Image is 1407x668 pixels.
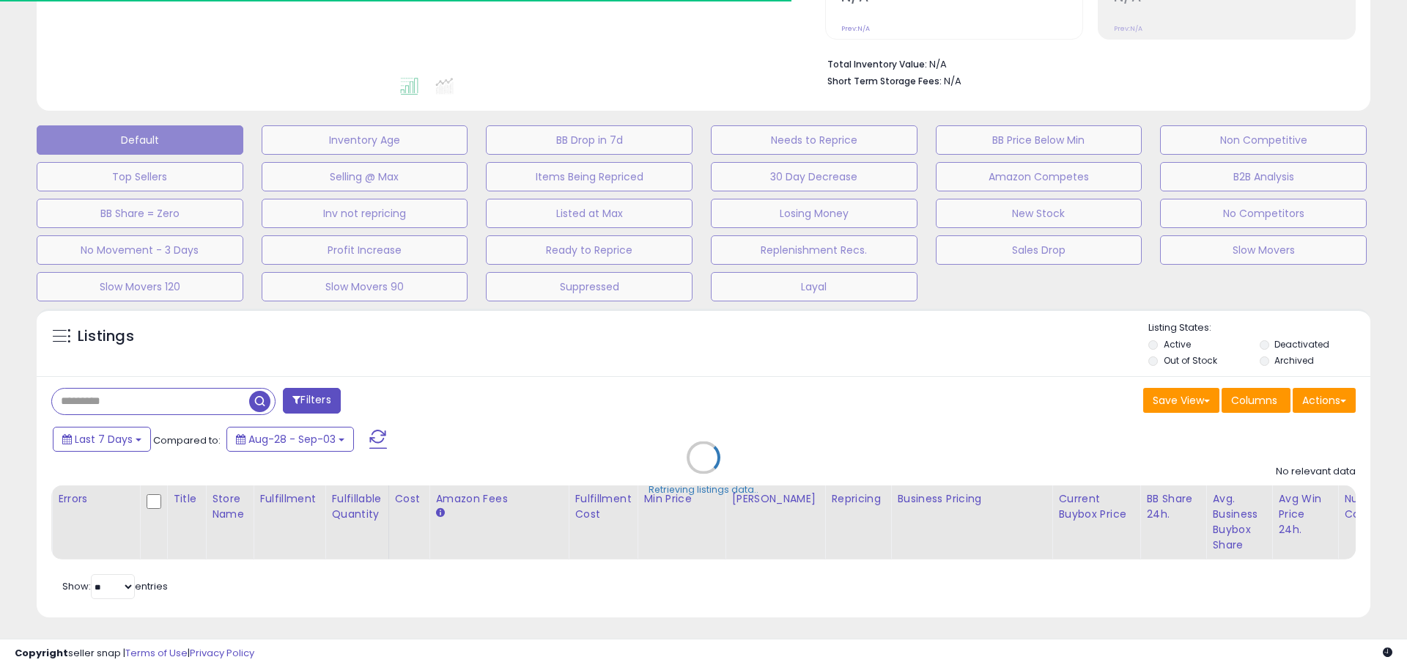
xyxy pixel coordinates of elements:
[711,199,917,228] button: Losing Money
[486,162,693,191] button: Items Being Repriced
[37,235,243,265] button: No Movement - 3 Days
[15,646,68,660] strong: Copyright
[1160,235,1367,265] button: Slow Movers
[1160,199,1367,228] button: No Competitors
[1160,125,1367,155] button: Non Competitive
[936,235,1142,265] button: Sales Drop
[262,199,468,228] button: Inv not repricing
[37,125,243,155] button: Default
[486,199,693,228] button: Listed at Max
[711,162,917,191] button: 30 Day Decrease
[827,75,942,87] b: Short Term Storage Fees:
[262,272,468,301] button: Slow Movers 90
[936,199,1142,228] button: New Stock
[37,272,243,301] button: Slow Movers 120
[15,647,254,661] div: seller snap | |
[190,646,254,660] a: Privacy Policy
[37,199,243,228] button: BB Share = Zero
[486,235,693,265] button: Ready to Reprice
[1114,24,1142,33] small: Prev: N/A
[125,646,188,660] a: Terms of Use
[936,125,1142,155] button: BB Price Below Min
[649,483,758,496] div: Retrieving listings data..
[936,162,1142,191] button: Amazon Competes
[711,272,917,301] button: Layal
[262,125,468,155] button: Inventory Age
[262,162,468,191] button: Selling @ Max
[711,125,917,155] button: Needs to Reprice
[37,162,243,191] button: Top Sellers
[841,24,870,33] small: Prev: N/A
[486,272,693,301] button: Suppressed
[944,74,961,88] span: N/A
[486,125,693,155] button: BB Drop in 7d
[827,58,927,70] b: Total Inventory Value:
[262,235,468,265] button: Profit Increase
[827,54,1345,72] li: N/A
[1160,162,1367,191] button: B2B Analysis
[711,235,917,265] button: Replenishment Recs.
